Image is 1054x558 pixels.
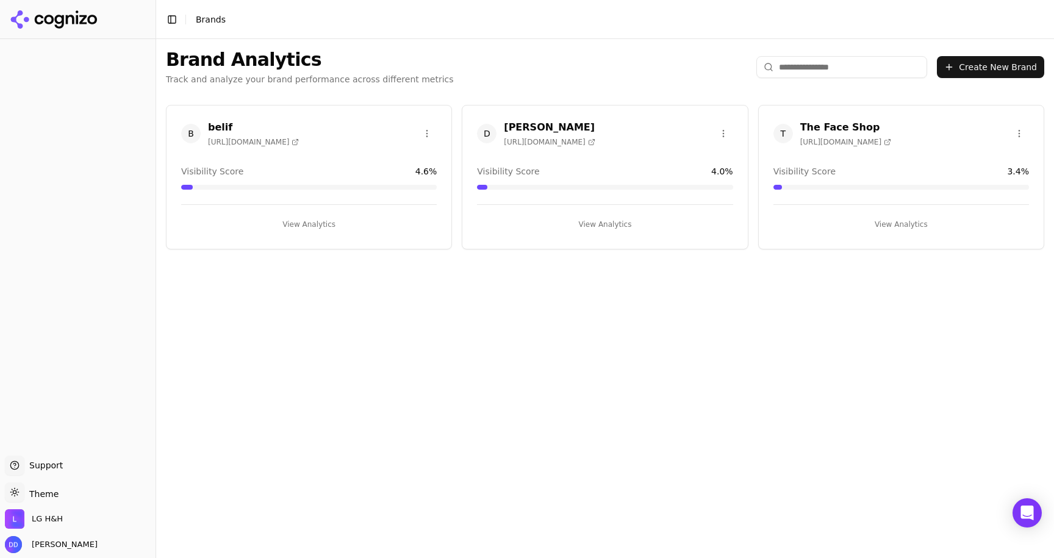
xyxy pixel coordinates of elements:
span: [URL][DOMAIN_NAME] [504,137,595,147]
h1: Brand Analytics [166,49,454,71]
h3: [PERSON_NAME] [504,120,595,135]
span: Support [24,459,63,471]
span: 4.0 % [711,165,733,177]
span: Visibility Score [773,165,836,177]
span: Visibility Score [477,165,539,177]
span: Visibility Score [181,165,243,177]
button: View Analytics [477,215,733,234]
button: Create New Brand [937,56,1044,78]
img: Dmitry Dobrenko [5,536,22,553]
button: View Analytics [773,215,1029,234]
span: [URL][DOMAIN_NAME] [800,137,891,147]
span: Brands [196,15,226,24]
h3: The Face Shop [800,120,891,135]
button: Open organization switcher [5,509,63,529]
span: T [773,124,793,143]
span: Theme [24,489,59,499]
nav: breadcrumb [196,13,226,26]
span: LG H&H [32,513,63,524]
button: Open user button [5,536,98,553]
button: View Analytics [181,215,437,234]
p: Track and analyze your brand performance across different metrics [166,73,454,85]
span: B [181,124,201,143]
h3: belif [208,120,299,135]
span: [URL][DOMAIN_NAME] [208,137,299,147]
span: [PERSON_NAME] [27,539,98,550]
span: 3.4 % [1007,165,1029,177]
img: LG H&H [5,509,24,529]
span: 4.6 % [415,165,437,177]
div: Open Intercom Messenger [1013,498,1042,528]
span: D [477,124,497,143]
